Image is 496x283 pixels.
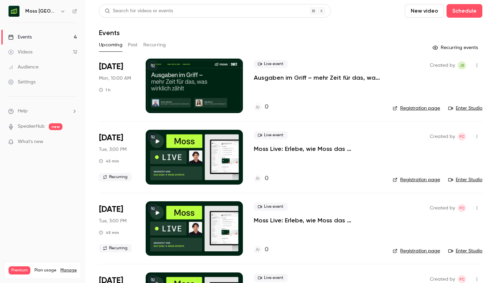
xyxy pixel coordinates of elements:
a: 0 [254,245,268,254]
span: Tue, 3:00 PM [99,218,127,224]
h4: 0 [265,245,268,254]
h4: 0 [265,174,268,183]
a: Registration page [393,176,440,183]
span: Mon, 10:00 AM [99,75,131,82]
div: Videos [8,49,32,56]
li: help-dropdown-opener [8,108,77,115]
a: Enter Studio [448,176,482,183]
span: JB [459,61,465,69]
button: Schedule [447,4,482,18]
span: What's new [18,138,43,145]
span: Live event [254,131,288,139]
a: 0 [254,103,268,112]
div: 45 min [99,158,119,164]
a: Moss Live: Erlebe, wie Moss das Ausgabenmanagement automatisiert [254,145,382,153]
div: 45 min [99,230,119,235]
span: [DATE] [99,204,123,215]
span: Tue, 3:00 PM [99,146,127,153]
span: FC [459,204,465,212]
img: Moss Deutschland [9,6,19,17]
span: Felicity Cator [458,204,466,212]
button: Recurring [143,40,166,50]
button: Recurring events [429,42,482,53]
span: Felicity Cator [458,132,466,141]
iframe: Noticeable Trigger [69,139,77,145]
span: Live event [254,60,288,68]
a: Ausgaben im Griff – mehr Zeit für das, was wirklich zählt [254,74,382,82]
button: Past [128,40,138,50]
h4: 0 [265,103,268,112]
button: Upcoming [99,40,122,50]
span: Created by [430,61,455,69]
div: Events [8,34,32,41]
span: Created by [430,132,455,141]
span: Created by [430,204,455,212]
h6: Moss [GEOGRAPHIC_DATA] [25,8,57,15]
a: Enter Studio [448,105,482,112]
span: Live event [254,203,288,211]
div: 1 h [99,87,111,93]
div: Oct 7 Tue, 3:00 PM (Europe/Berlin) [99,130,135,184]
a: SpeakerHub [18,123,45,130]
span: Recurring [99,244,132,252]
span: Recurring [99,173,132,181]
a: Registration page [393,105,440,112]
div: Nov 4 Tue, 3:00 PM (Europe/Berlin) [99,201,135,256]
div: Settings [8,79,35,85]
button: New video [405,4,444,18]
span: Jara Bockx [458,61,466,69]
a: Registration page [393,248,440,254]
h1: Events [99,29,120,37]
div: Audience [8,64,39,70]
span: new [49,123,62,130]
span: Plan usage [34,268,56,273]
span: [DATE] [99,61,123,72]
a: Manage [60,268,77,273]
a: 0 [254,174,268,183]
span: Live event [254,274,288,282]
span: FC [459,132,465,141]
span: Help [18,108,28,115]
span: [DATE] [99,132,123,143]
span: Premium [9,266,30,274]
div: Search for videos or events [105,7,173,15]
a: Enter Studio [448,248,482,254]
div: Sep 22 Mon, 10:00 AM (Europe/Berlin) [99,59,135,113]
a: Moss Live: Erlebe, wie Moss das Ausgabenmanagement automatisiert [254,216,382,224]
